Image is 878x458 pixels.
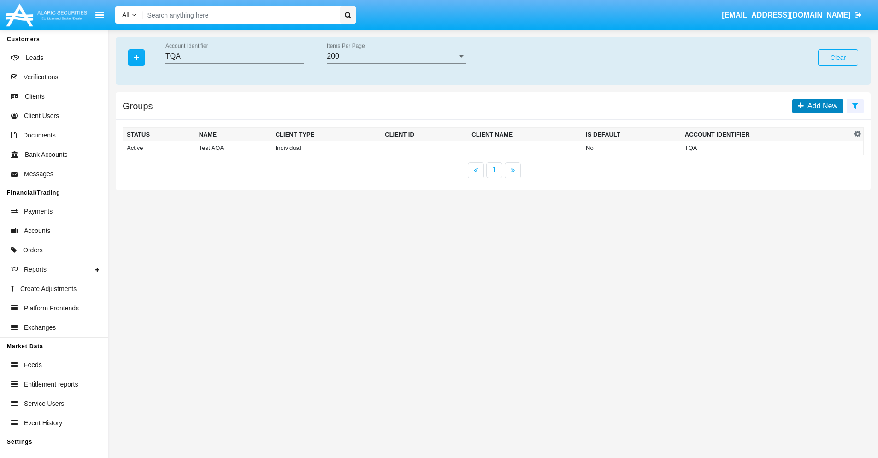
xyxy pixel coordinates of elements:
[24,72,58,82] span: Verifications
[24,169,53,179] span: Messages
[5,1,88,29] img: Logo image
[23,131,56,140] span: Documents
[582,141,681,155] td: No
[24,399,64,409] span: Service Users
[26,53,43,63] span: Leads
[115,10,143,20] a: All
[143,6,337,24] input: Search
[24,360,42,370] span: Feeds
[722,11,850,19] span: [EMAIL_ADDRESS][DOMAIN_NAME]
[24,418,62,428] span: Event History
[195,128,272,142] th: Name
[123,128,195,142] th: Status
[272,141,382,155] td: Individual
[24,303,79,313] span: Platform Frontends
[25,92,45,101] span: Clients
[24,380,78,389] span: Entitlement reports
[24,265,47,274] span: Reports
[25,150,68,160] span: Bank Accounts
[24,226,51,236] span: Accounts
[681,128,852,142] th: Account Identifier
[327,52,339,60] span: 200
[122,11,130,18] span: All
[24,323,56,333] span: Exchanges
[195,141,272,155] td: Test AQA
[123,141,195,155] td: Active
[116,162,871,178] nav: paginator
[23,245,43,255] span: Orders
[792,99,843,113] a: Add New
[718,2,866,28] a: [EMAIL_ADDRESS][DOMAIN_NAME]
[123,102,153,110] h5: Groups
[582,128,681,142] th: Is Default
[818,49,858,66] button: Clear
[468,128,582,142] th: Client Name
[20,284,77,294] span: Create Adjustments
[272,128,382,142] th: Client Type
[804,102,837,110] span: Add New
[24,111,59,121] span: Client Users
[681,141,852,155] td: TQA
[24,207,53,216] span: Payments
[381,128,468,142] th: Client ID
